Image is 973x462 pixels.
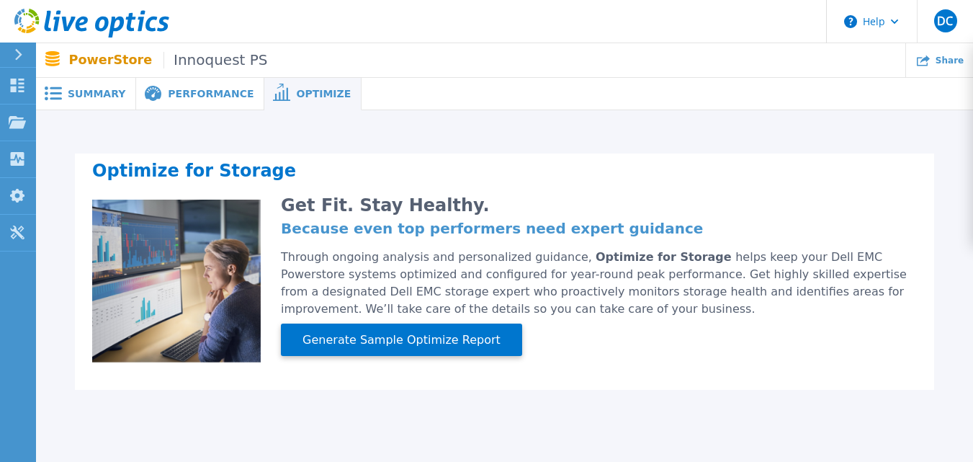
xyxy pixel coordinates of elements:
[168,89,254,99] span: Performance
[297,332,506,349] span: Generate Sample Optimize Report
[281,324,522,356] button: Generate Sample Optimize Report
[69,52,268,68] p: PowerStore
[163,52,267,68] span: Innoquest PS
[296,89,351,99] span: Optimize
[281,200,917,211] h2: Get Fit. Stay Healthy.
[68,89,125,99] span: Summary
[936,56,964,65] span: Share
[281,249,917,318] div: Through ongoing analysis and personalized guidance, helps keep your Dell EMC Powerstore systems o...
[92,200,261,364] img: Optimize Promo
[281,223,917,234] h4: Because even top performers need expert guidance
[596,250,735,264] span: Optimize for Storage
[937,15,953,27] span: DC
[92,165,917,182] h2: Optimize for Storage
